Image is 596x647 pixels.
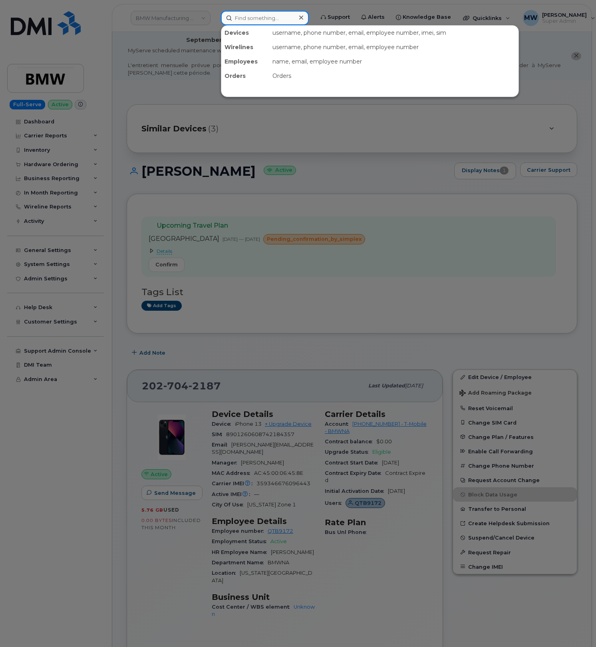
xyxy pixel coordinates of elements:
[269,40,519,54] div: username, phone number, email, employee number
[269,26,519,40] div: username, phone number, email, employee number, imei, sim
[269,69,519,83] div: Orders
[221,26,269,40] div: Devices
[221,40,269,54] div: Wirelines
[269,54,519,69] div: name, email, employee number
[221,54,269,69] div: Employees
[561,612,590,641] iframe: Messenger Launcher
[221,69,269,83] div: Orders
